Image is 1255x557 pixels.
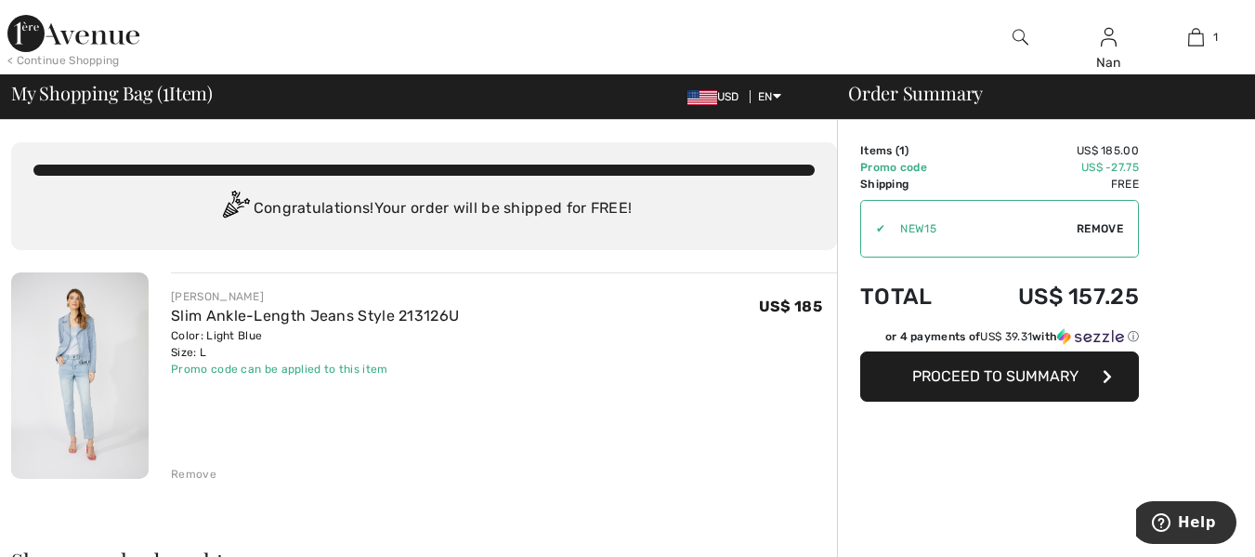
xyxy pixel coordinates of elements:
img: Sezzle [1057,328,1124,345]
img: search the website [1013,26,1028,48]
div: Order Summary [826,84,1244,102]
td: US$ 185.00 [964,142,1139,159]
div: Congratulations! Your order will be shipped for FREE! [33,191,815,228]
iframe: Opens a widget where you can find more information [1136,501,1236,548]
span: US$ 39.31 [980,330,1032,343]
td: Items ( ) [860,142,964,159]
span: Remove [1077,220,1123,237]
span: USD [687,90,747,103]
img: 1ère Avenue [7,15,139,52]
span: EN [758,90,781,103]
img: My Info [1101,26,1117,48]
td: Total [860,265,964,328]
td: Free [964,176,1139,192]
input: Promo code [885,201,1077,257]
td: US$ 157.25 [964,265,1139,328]
span: 1 [899,144,905,157]
div: or 4 payments ofUS$ 39.31withSezzle Click to learn more about Sezzle [860,328,1139,351]
div: or 4 payments of with [885,328,1139,345]
span: 1 [163,79,169,103]
img: US Dollar [687,90,717,105]
img: Slim Ankle-Length Jeans Style 213126U [11,272,149,479]
span: Proceed to Summary [912,367,1079,385]
img: Congratulation2.svg [216,191,254,228]
a: Slim Ankle-Length Jeans Style 213126U [171,307,459,325]
div: Promo code can be applied to this item [171,361,459,378]
div: Color: Light Blue Size: L [171,327,459,361]
img: My Bag [1188,26,1204,48]
div: ✔ [861,220,885,237]
button: Proceed to Summary [860,351,1139,402]
td: Shipping [860,176,964,192]
div: Remove [171,466,216,483]
span: US$ 185 [759,298,822,315]
a: Sign In [1101,28,1117,46]
td: Promo code [860,159,964,176]
div: < Continue Shopping [7,52,120,69]
td: US$ -27.75 [964,159,1139,176]
a: 1 [1153,26,1239,48]
div: [PERSON_NAME] [171,288,459,305]
span: My Shopping Bag ( Item) [11,84,213,102]
span: 1 [1213,29,1218,46]
div: Nan [1065,53,1152,73]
